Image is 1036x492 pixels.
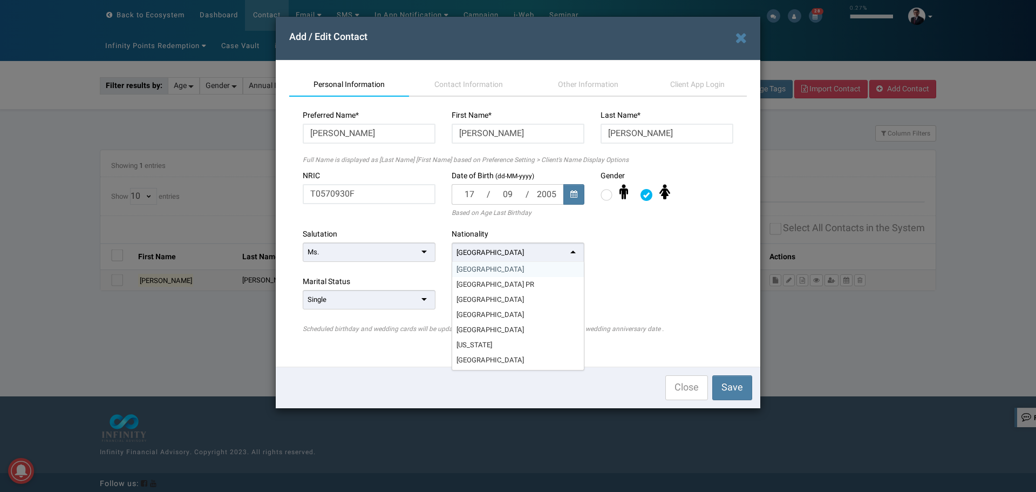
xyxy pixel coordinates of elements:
span: First Name [452,110,488,121]
div: [GEOGRAPHIC_DATA] [452,353,584,368]
div: Ms. [308,247,319,257]
span: Last Name [601,110,637,121]
label: NRIC [303,171,320,181]
input: MM [490,184,525,205]
div: [GEOGRAPHIC_DATA] [456,248,524,258]
span: Client App Login [670,79,725,90]
i: Full Name is displayed as [Last Name] [First Name] based on Preference Setting > Client's Name Di... [303,155,629,165]
div: [GEOGRAPHIC_DATA] [452,262,584,277]
span: Other Information [558,79,618,90]
div: [GEOGRAPHIC_DATA] [452,307,584,322]
a: Other Information [529,74,649,97]
span: Add / Edit Contact [289,30,367,44]
div: [GEOGRAPHIC_DATA] PR [452,277,584,292]
div: Single [308,295,326,305]
span: / [487,184,490,205]
span: Save [721,380,743,395]
a: Personal Information [289,74,409,97]
a: Client App Login [648,74,747,97]
i: Based on Age Last Birthday [452,208,531,218]
button: Close [665,375,708,400]
div: [GEOGRAPHIC_DATA] [452,292,584,307]
input: YYYY [529,184,564,205]
label: Nationality [452,229,488,240]
label: Gender [601,171,625,181]
span: / [526,184,529,205]
label: Salutation [303,229,337,240]
i: Scheduled birthday and wedding cards will be updated according to changes in date of birth and we... [303,324,664,334]
button: Save [712,375,752,400]
span: Personal Information [313,79,385,90]
label: Marital Status [303,277,350,287]
span: Preferred Name [303,110,356,121]
span: Date of Birth [452,170,494,181]
span: Close [674,380,699,395]
div: [US_STATE] [452,338,584,353]
div: [GEOGRAPHIC_DATA] [452,368,584,383]
input: DD [452,184,487,205]
div: [GEOGRAPHIC_DATA] [452,322,584,338]
span: Contact Information [434,79,503,90]
small: (dd-MM-yyyy) [495,172,534,181]
a: Contact Information [409,74,529,97]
